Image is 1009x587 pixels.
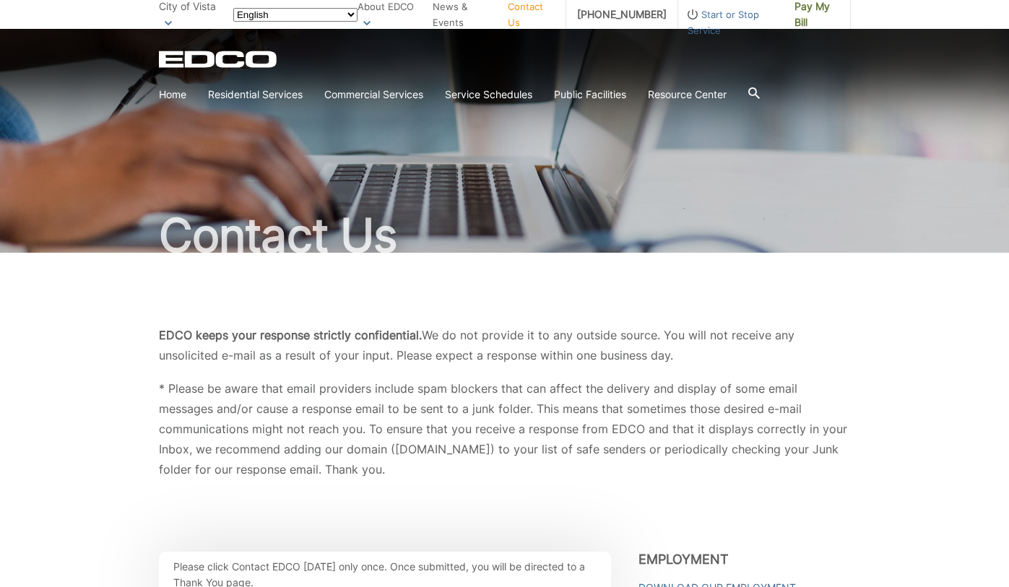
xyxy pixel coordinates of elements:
a: Public Facilities [554,87,626,103]
a: Residential Services [208,87,303,103]
a: Resource Center [648,87,727,103]
select: Select a language [233,8,358,22]
p: * Please be aware that email providers include spam blockers that can affect the delivery and dis... [159,378,851,479]
h3: Employment [638,552,851,568]
a: Home [159,87,186,103]
p: We do not provide it to any outside source. You will not receive any unsolicited e-mail as a resu... [159,325,851,365]
a: EDCD logo. Return to the homepage. [159,51,279,68]
a: Commercial Services [324,87,423,103]
a: Service Schedules [445,87,532,103]
b: EDCO keeps your response strictly confidential. [159,328,422,342]
h1: Contact Us [159,212,851,258]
